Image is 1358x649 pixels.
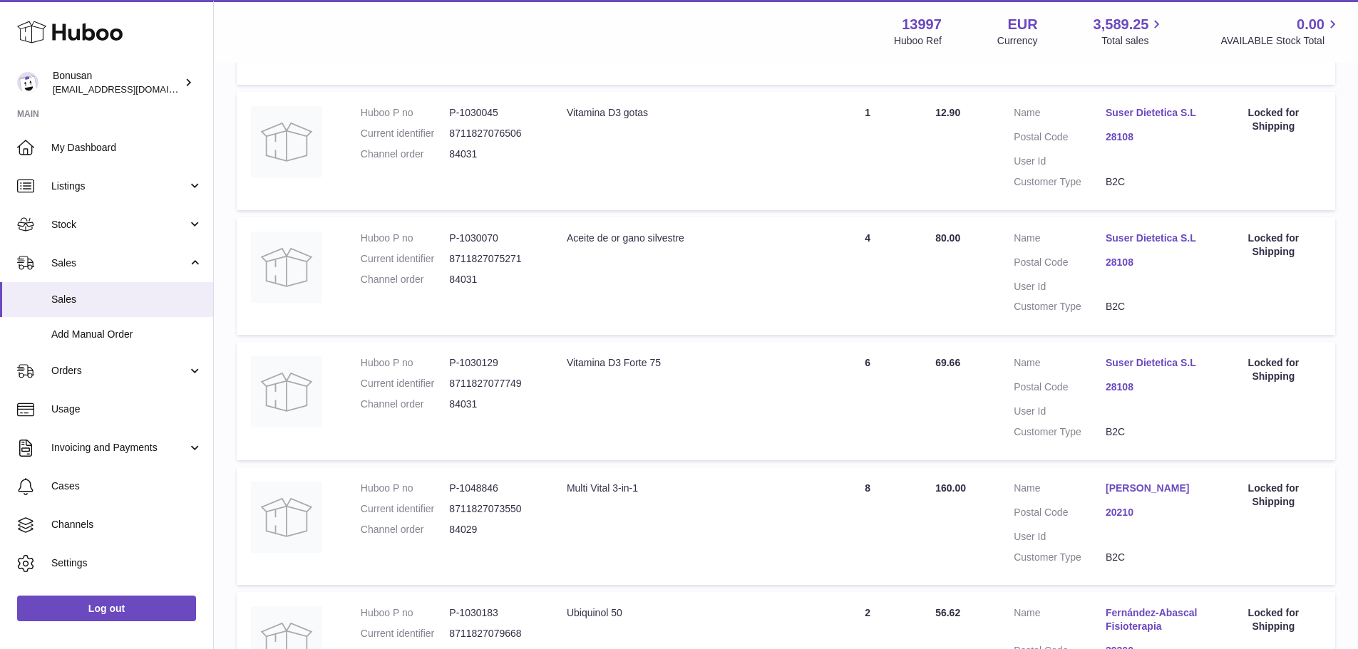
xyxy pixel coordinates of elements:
span: Settings [51,556,202,570]
dt: User Id [1014,280,1106,294]
dt: Current identifier [361,127,450,140]
dt: Postal Code [1014,380,1106,398]
a: Suser Dietetica S.L [1106,106,1198,120]
span: Add Manual Order [51,328,202,341]
dt: Postal Code [1014,256,1106,273]
span: 80.00 [935,232,960,244]
span: My Dashboard [51,141,202,155]
a: 28108 [1106,256,1198,269]
dt: User Id [1014,530,1106,544]
dt: Huboo P no [361,356,450,370]
dd: P-1030070 [449,232,538,245]
dt: Name [1014,106,1106,123]
dt: User Id [1014,155,1106,168]
dt: User Id [1014,405,1106,418]
span: 69.66 [935,357,960,368]
dt: Channel order [361,147,450,161]
div: Locked for Shipping [1226,232,1321,259]
dt: Postal Code [1014,506,1106,523]
strong: EUR [1007,15,1037,34]
div: Multi Vital 3-in-1 [567,482,800,495]
span: Sales [51,256,187,270]
div: Currency [997,34,1038,48]
dd: 8711827076506 [449,127,538,140]
a: Suser Dietetica S.L [1106,356,1198,370]
td: 6 [814,342,921,460]
a: 28108 [1106,130,1198,144]
dd: P-1030183 [449,606,538,620]
a: 20210 [1106,506,1198,519]
a: Suser Dietetica S.L [1106,232,1198,245]
span: Orders [51,364,187,378]
dt: Postal Code [1014,130,1106,147]
dd: P-1030129 [449,356,538,370]
div: Locked for Shipping [1226,356,1321,383]
span: Listings [51,180,187,193]
div: Bonusan [53,69,181,96]
a: 28108 [1106,380,1198,394]
dt: Current identifier [361,502,450,516]
dd: B2C [1106,425,1198,439]
a: 3,589.25 Total sales [1094,15,1166,48]
dt: Name [1014,232,1106,249]
dt: Name [1014,606,1106,637]
td: 4 [814,217,921,336]
div: Locked for Shipping [1226,482,1321,509]
dd: P-1048846 [449,482,538,495]
dt: Name [1014,356,1106,373]
span: Sales [51,293,202,306]
img: no-photo.jpg [251,482,322,553]
dd: 8711827079668 [449,627,538,640]
dt: Customer Type [1014,425,1106,439]
td: 8 [814,467,921,586]
dt: Customer Type [1014,300,1106,313]
dt: Current identifier [361,377,450,390]
td: 1 [814,92,921,210]
dd: B2C [1106,175,1198,189]
dt: Current identifier [361,627,450,640]
dd: B2C [1106,551,1198,564]
dt: Customer Type [1014,551,1106,564]
dt: Huboo P no [361,106,450,120]
a: 0.00 AVAILABLE Stock Total [1220,15,1341,48]
div: Vitamina D3 gotas [567,106,800,120]
div: Aceite de or gano silvestre [567,232,800,245]
span: Invoicing and Payments [51,441,187,455]
dt: Huboo P no [361,232,450,245]
dt: Customer Type [1014,175,1106,189]
span: 12.90 [935,107,960,118]
img: no-photo.jpg [251,106,322,177]
div: Ubiquinol 50 [567,606,800,620]
span: 160.00 [935,482,966,494]
img: internalAdmin-13997@internal.huboo.com [17,72,38,93]
dt: Huboo P no [361,606,450,620]
span: 3,589.25 [1094,15,1149,34]
dd: 84031 [449,398,538,411]
a: [PERSON_NAME] [1106,482,1198,495]
span: Channels [51,518,202,531]
span: Cases [51,479,202,493]
a: Log out [17,596,196,621]
span: AVAILABLE Stock Total [1220,34,1341,48]
img: no-photo.jpg [251,356,322,427]
dd: B2C [1106,300,1198,313]
span: [EMAIL_ADDRESS][DOMAIN_NAME] [53,83,210,95]
dd: 84029 [449,523,538,536]
dd: 84031 [449,147,538,161]
div: Huboo Ref [894,34,942,48]
dd: P-1030045 [449,106,538,120]
dd: 84031 [449,273,538,286]
dt: Huboo P no [361,482,450,495]
span: Stock [51,218,187,232]
dd: 8711827073550 [449,502,538,516]
span: 56.62 [935,607,960,618]
a: Fernández-Abascal Fisioterapia [1106,606,1198,633]
div: Vitamina D3 Forte 75 [567,356,800,370]
dt: Name [1014,482,1106,499]
dd: 8711827075271 [449,252,538,266]
strong: 13997 [902,15,942,34]
dt: Current identifier [361,252,450,266]
img: no-photo.jpg [251,232,322,303]
div: Locked for Shipping [1226,606,1321,633]
span: 0.00 [1297,15,1324,34]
